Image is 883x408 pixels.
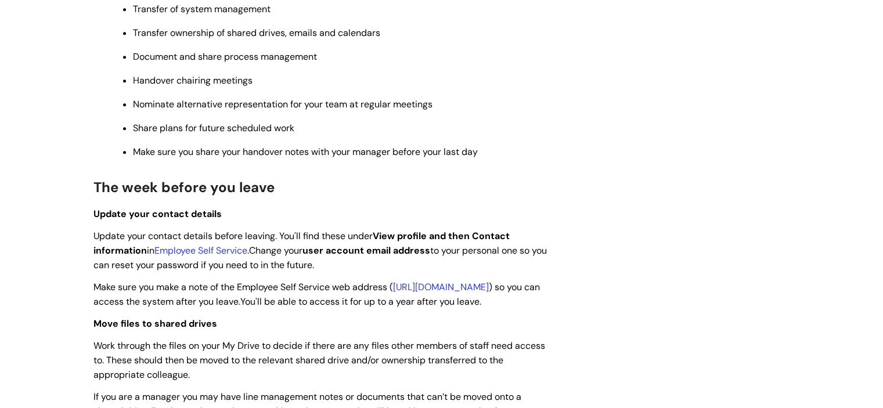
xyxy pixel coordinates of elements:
strong: user account email address [302,244,430,257]
span: Change your to your personal one so you can reset your password if you need to in the future. [93,244,547,271]
span: Work through the files on your My Drive to decide if there are any files other members of staff n... [93,340,545,381]
span: Update your contact details [93,208,222,220]
a: [URL][DOMAIN_NAME] [393,281,489,293]
span: Handover chairing meetings [133,74,253,86]
span: You'll be able to access it for up to a year after you leave. [240,295,481,308]
a: Employee Self Service [154,244,247,257]
span: Transfer of system management [133,3,271,15]
span: Make sure you share your handover notes with your manager before your last day [133,146,478,158]
span: The week before you leave [93,178,275,196]
span: Make sure you make a note of the Employee Self Service web address ( ) so you can access the syst... [93,281,540,308]
span: Update your contact details before leaving. You'll find these under in . [93,230,510,257]
span: Transfer ownership of shared drives, emails and calendars [133,27,380,39]
span: Document and share process management [133,50,317,63]
span: Share plans for future scheduled work [133,122,294,134]
span: Move files to shared drives [93,317,217,330]
span: Nominate alternative representation for your team at regular meetings [133,98,433,110]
